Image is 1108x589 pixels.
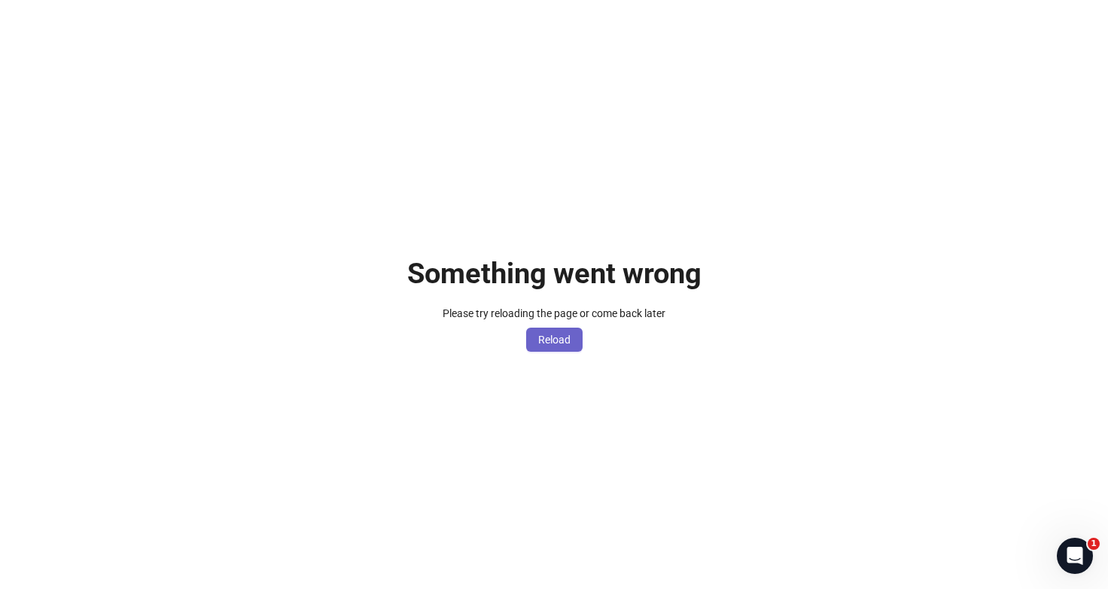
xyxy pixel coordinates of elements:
span: Reload [538,334,571,346]
span: 1 [1088,538,1100,550]
iframe: Intercom live chat [1057,538,1093,574]
button: Reload [526,328,583,352]
span: Please try reloading the page or come back later [443,307,665,319]
h1: Something went wrong [407,256,702,291]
